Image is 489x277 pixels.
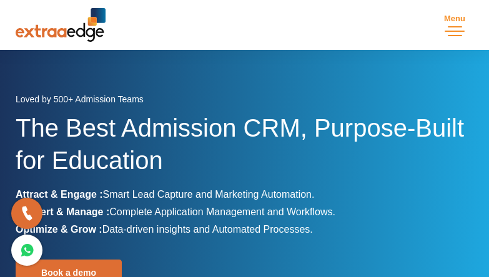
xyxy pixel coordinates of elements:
b: Convert & Manage : [16,207,109,217]
span: Complete Application Management and Workflows. [109,207,335,217]
b: Optimize & Grow : [16,224,102,235]
div: Loved by 500+ Admission Teams [16,90,473,112]
span: Smart Lead Capture and Marketing Automation. [103,189,315,200]
span: Data-driven insights and Automated Processes. [102,224,313,235]
h1: The Best Admission CRM, Purpose-Built for Education [16,112,473,186]
button: Toggle navigation [436,6,473,44]
b: Attract & Engage : [16,189,103,200]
